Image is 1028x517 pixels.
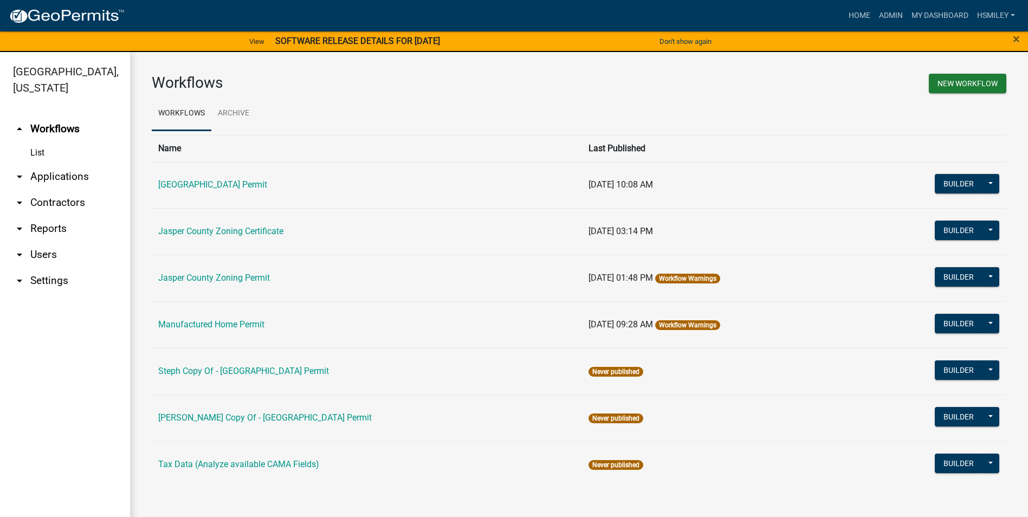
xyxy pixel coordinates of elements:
[589,319,653,329] span: [DATE] 09:28 AM
[589,367,643,377] span: Never published
[158,319,264,329] a: Manufactured Home Permit
[935,407,982,426] button: Builder
[158,459,319,469] a: Tax Data (Analyze available CAMA Fields)
[935,454,982,473] button: Builder
[13,122,26,135] i: arrow_drop_up
[589,226,653,236] span: [DATE] 03:14 PM
[13,274,26,287] i: arrow_drop_down
[589,460,643,470] span: Never published
[158,273,270,283] a: Jasper County Zoning Permit
[935,360,982,380] button: Builder
[935,174,982,193] button: Builder
[907,5,973,26] a: My Dashboard
[158,226,283,236] a: Jasper County Zoning Certificate
[589,273,653,283] span: [DATE] 01:48 PM
[659,321,716,329] a: Workflow Warnings
[973,5,1019,26] a: hsmiley
[875,5,907,26] a: Admin
[1013,31,1020,47] span: ×
[13,170,26,183] i: arrow_drop_down
[1013,33,1020,46] button: Close
[655,33,716,50] button: Don't show again
[152,96,211,131] a: Workflows
[844,5,875,26] a: Home
[929,74,1006,93] button: New Workflow
[582,135,857,161] th: Last Published
[158,366,329,376] a: Steph Copy Of - [GEOGRAPHIC_DATA] Permit
[152,74,571,92] h3: Workflows
[158,179,267,190] a: [GEOGRAPHIC_DATA] Permit
[211,96,256,131] a: Archive
[275,36,440,46] strong: SOFTWARE RELEASE DETAILS FOR [DATE]
[589,413,643,423] span: Never published
[245,33,269,50] a: View
[935,267,982,287] button: Builder
[589,179,653,190] span: [DATE] 10:08 AM
[935,314,982,333] button: Builder
[13,248,26,261] i: arrow_drop_down
[935,221,982,240] button: Builder
[13,196,26,209] i: arrow_drop_down
[13,222,26,235] i: arrow_drop_down
[152,135,582,161] th: Name
[158,412,372,423] a: [PERSON_NAME] Copy Of - [GEOGRAPHIC_DATA] Permit
[659,275,716,282] a: Workflow Warnings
